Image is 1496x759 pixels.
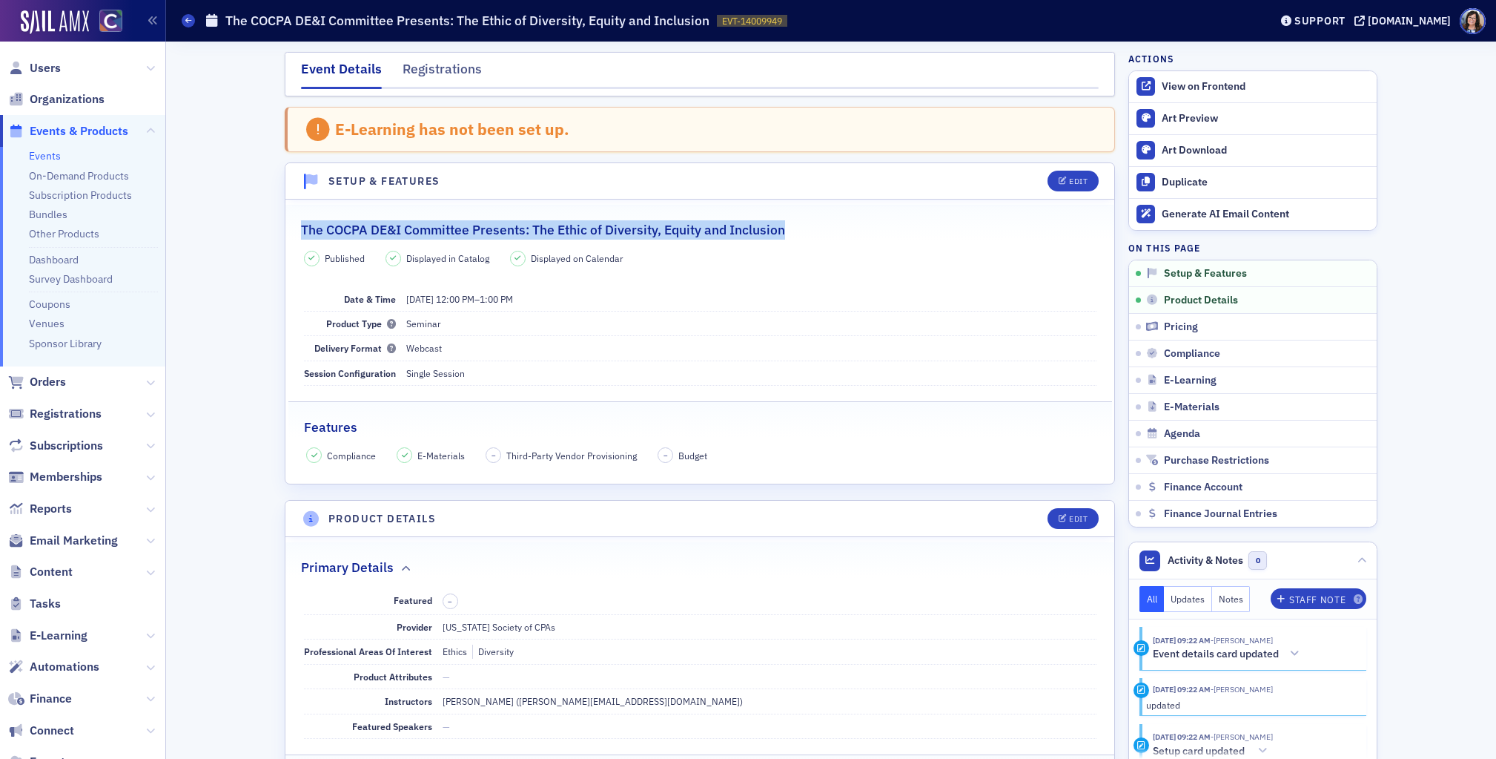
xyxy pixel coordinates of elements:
div: Activity [1133,640,1149,656]
a: Sponsor Library [29,337,102,350]
a: Automations [8,659,99,675]
img: SailAMX [21,10,89,34]
span: E-Learning [1164,374,1217,387]
span: Pricing [1164,321,1198,334]
button: Edit [1047,508,1099,529]
span: Memberships [30,469,102,485]
a: Memberships [8,469,102,485]
a: Email Marketing [8,533,118,549]
a: Users [8,60,61,76]
a: Finance [8,691,72,707]
span: Events & Products [30,123,128,139]
span: Professional Areas Of Interest [304,645,432,657]
span: – [492,450,496,461]
span: Instructors [385,695,432,707]
div: Diversity [472,645,514,658]
span: Published [325,252,365,265]
span: — [443,671,450,683]
span: Tasks [30,596,61,612]
div: Art Preview [1162,112,1369,125]
a: Art Preview [1129,103,1377,134]
span: – [663,450,668,461]
span: Automations [30,659,99,675]
span: – [448,597,452,607]
div: Edit [1069,515,1088,523]
h1: The COCPA DE&I Committee Presents: The Ethic of Diversity, Equity and Inclusion [225,12,709,30]
span: Tiffany Carson [1211,684,1273,694]
div: E-Learning has not been set up. [335,119,569,139]
span: Agenda [1164,427,1200,441]
a: Connect [8,723,74,739]
time: 1:00 PM [480,293,513,305]
span: Displayed in Catalog [406,252,489,265]
span: [DATE] [406,293,434,305]
span: Third-Party Vendor Provisioning [506,449,637,462]
h2: Features [304,418,357,437]
span: Product Type [326,318,396,329]
div: Activity [1133,737,1149,753]
button: Event details card updated [1153,646,1305,662]
a: Other Products [29,227,99,240]
span: Provider [397,621,432,633]
span: 0 [1248,551,1267,570]
span: Reports [30,501,72,517]
span: E-Learning [30,628,87,644]
span: Finance Account [1164,481,1242,494]
div: Generate AI Email Content [1162,208,1369,221]
span: Single Session [406,367,465,379]
span: Displayed on Calendar [531,252,623,265]
a: Dashboard [29,253,79,266]
span: Compliance [1164,347,1220,361]
a: Bundles [29,208,67,221]
span: Compliance [327,449,376,462]
a: Registrations [8,406,102,422]
span: EVT-14009949 [722,15,782,27]
span: Registrations [30,406,102,422]
img: SailAMX [99,10,122,33]
span: — [443,720,450,732]
a: Orders [8,374,66,390]
a: E-Learning [8,628,87,644]
a: View Homepage [89,10,122,35]
a: Reports [8,501,72,517]
time: 8/27/2025 09:22 AM [1153,732,1211,742]
span: Orders [30,374,66,390]
span: Content [30,564,73,580]
div: [PERSON_NAME] ([PERSON_NAME][EMAIL_ADDRESS][DOMAIN_NAME]) [443,694,743,708]
div: Update [1133,683,1149,698]
a: Tasks [8,596,61,612]
div: Ethics [443,645,467,658]
h4: Actions [1128,52,1174,65]
span: Budget [678,449,707,462]
a: Venues [29,317,64,330]
div: updated [1146,698,1356,712]
span: – [406,293,513,305]
a: Coupons [29,298,70,311]
button: Duplicate [1129,166,1377,198]
a: Content [8,564,73,580]
a: Events [29,149,61,162]
button: Setup card updated [1153,743,1273,759]
span: E-Materials [417,449,465,462]
span: Featured [394,594,432,606]
button: Notes [1212,586,1251,612]
button: Generate AI Email Content [1129,198,1377,230]
h4: Product Details [328,511,436,527]
span: Seminar [406,318,441,329]
time: 8/27/2025 09:22 AM [1153,684,1211,694]
span: Tiffany Carson [1211,732,1273,742]
a: Survey Dashboard [29,272,113,286]
time: 8/27/2025 09:22 AM [1153,635,1211,645]
div: Staff Note [1289,596,1346,604]
button: Edit [1047,171,1099,191]
span: Session Configuration [304,367,396,379]
span: Webcast [406,342,442,354]
div: Duplicate [1162,176,1369,189]
a: Subscription Products [29,188,132,202]
div: Edit [1069,177,1088,185]
h4: Setup & Features [328,174,440,189]
div: Event Details [301,59,382,89]
h2: Primary Details [301,558,394,577]
h2: The COCPA DE&I Committee Presents: The Ethic of Diversity, Equity and Inclusion [301,220,785,240]
div: Art Download [1162,144,1369,157]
